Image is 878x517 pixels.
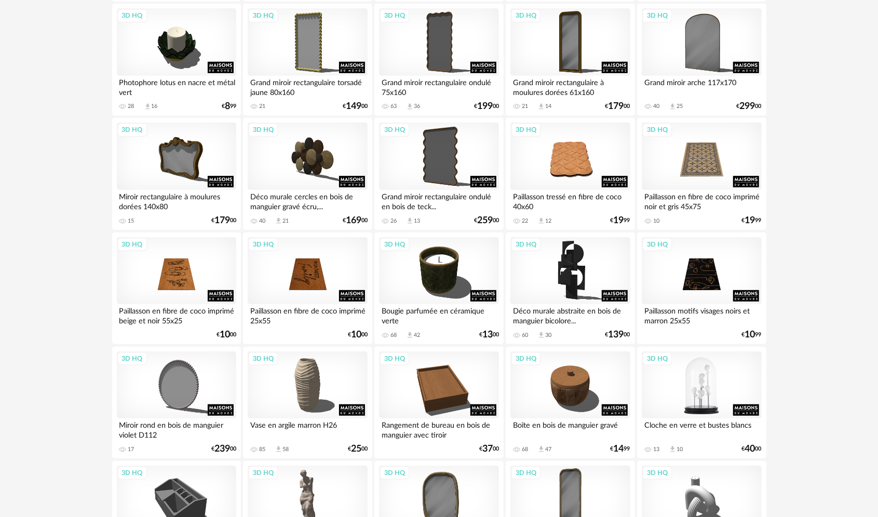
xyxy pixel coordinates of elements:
[642,352,672,365] div: 3D HQ
[537,217,545,225] span: Download icon
[374,347,503,459] a: 3D HQ Rangement de bureau en bois de manguier avec tiroir €3700
[117,304,236,325] div: Paillasson en fibre de coco imprimé beige et noir 55x25
[390,217,397,225] div: 26
[506,347,634,459] a: 3D HQ Boîte en bois de manguier gravé 68 Download icon 47 €1499
[243,233,372,345] a: 3D HQ Paillasson en fibre de coco imprimé 25x55 €1000
[348,331,368,338] div: € 00
[522,217,528,225] div: 22
[637,233,766,345] a: 3D HQ Paillasson motifs visages noirs et marron 25x55 €1099
[737,103,762,110] div: € 00
[379,304,498,325] div: Bougie parfumée en céramique verte
[479,331,499,338] div: € 00
[128,446,134,453] div: 17
[414,103,420,110] div: 36
[477,103,493,110] span: 199
[243,118,372,230] a: 3D HQ Déco murale cercles en bois de manguier gravé écru,... 40 Download icon 21 €16900
[510,304,630,325] div: Déco murale abstraite en bois de manguier bicolore...
[248,190,367,211] div: Déco murale cercles en bois de manguier gravé écru,...
[742,445,762,453] div: € 00
[482,331,493,338] span: 13
[282,446,289,453] div: 58
[117,352,147,365] div: 3D HQ
[144,103,152,111] span: Download icon
[406,331,414,339] span: Download icon
[614,217,624,224] span: 19
[112,347,241,459] a: 3D HQ Miroir rond en bois de manguier violet D112 17 €23900
[414,332,420,339] div: 42
[522,103,528,110] div: 21
[259,217,265,225] div: 40
[380,352,410,365] div: 3D HQ
[379,418,498,439] div: Rangement de bureau en bois de manguier avec tiroir
[379,76,498,97] div: Grand miroir rectangulaire ondulé 75x160
[506,118,634,230] a: 3D HQ Paillasson tressé en fibre de coco 40x60 22 Download icon 12 €1999
[537,331,545,339] span: Download icon
[677,446,683,453] div: 10
[479,445,499,453] div: € 00
[112,118,241,230] a: 3D HQ Miroir rectangulaire à moulures dorées 140x80 15 €17900
[248,352,278,365] div: 3D HQ
[642,304,761,325] div: Paillasson motifs visages noirs et marron 25x55
[243,347,372,459] a: 3D HQ Vase en argile marron H26 85 Download icon 58 €2500
[742,217,762,224] div: € 99
[637,118,766,230] a: 3D HQ Paillasson en fibre de coco imprimé noir et gris 45x75 10 €1999
[117,76,236,97] div: Photophore lotus en nacre et métal vert
[346,217,361,224] span: 169
[152,103,158,110] div: 16
[745,331,755,338] span: 10
[243,4,372,116] a: 3D HQ Grand miroir rectangulaire torsadé jaune 80x160 21 €14900
[374,4,503,116] a: 3D HQ Grand miroir rectangulaire ondulé 75x160 63 Download icon 36 €19900
[390,332,397,339] div: 68
[248,418,367,439] div: Vase en argile marron H26
[117,418,236,439] div: Miroir rond en bois de manguier violet D112
[390,103,397,110] div: 63
[214,217,230,224] span: 179
[511,238,541,251] div: 3D HQ
[259,446,265,453] div: 85
[677,103,683,110] div: 25
[406,103,414,111] span: Download icon
[609,103,624,110] span: 179
[522,332,528,339] div: 60
[510,76,630,97] div: Grand miroir rectangulaire à moulures dorées 61x160
[653,217,659,225] div: 10
[414,217,420,225] div: 13
[669,103,677,111] span: Download icon
[128,103,134,110] div: 28
[351,445,361,453] span: 25
[506,4,634,116] a: 3D HQ Grand miroir rectangulaire à moulures dorées 61x160 21 Download icon 14 €17900
[117,466,147,480] div: 3D HQ
[642,418,761,439] div: Cloche en verre et bustes blancs
[511,123,541,137] div: 3D HQ
[605,103,630,110] div: € 00
[128,217,134,225] div: 15
[642,9,672,22] div: 3D HQ
[248,123,278,137] div: 3D HQ
[511,466,541,480] div: 3D HQ
[522,446,528,453] div: 68
[545,446,551,453] div: 47
[653,103,659,110] div: 40
[637,4,766,116] a: 3D HQ Grand miroir arche 117x170 40 Download icon 25 €29900
[374,118,503,230] a: 3D HQ Grand miroir rectangulaire ondulé en bois de teck... 26 Download icon 13 €25900
[117,9,147,22] div: 3D HQ
[609,331,624,338] span: 139
[653,446,659,453] div: 13
[605,331,630,338] div: € 00
[380,238,410,251] div: 3D HQ
[614,445,624,453] span: 14
[248,304,367,325] div: Paillasson en fibre de coco imprimé 25x55
[611,217,630,224] div: € 99
[642,76,761,97] div: Grand miroir arche 117x170
[474,103,499,110] div: € 00
[225,103,230,110] span: 8
[374,233,503,345] a: 3D HQ Bougie parfumée en céramique verte 68 Download icon 42 €1300
[510,418,630,439] div: Boîte en bois de manguier gravé
[510,190,630,211] div: Paillasson tressé en fibre de coco 40x60
[537,445,545,453] span: Download icon
[642,190,761,211] div: Paillasson en fibre de coco imprimé noir et gris 45x75
[275,217,282,225] span: Download icon
[348,445,368,453] div: € 00
[217,331,236,338] div: € 00
[537,103,545,111] span: Download icon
